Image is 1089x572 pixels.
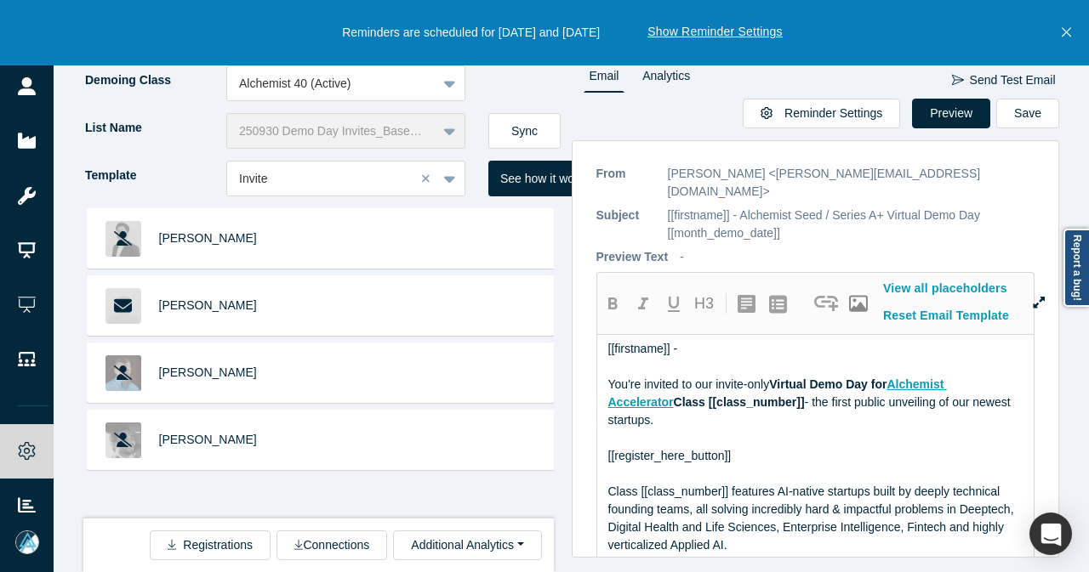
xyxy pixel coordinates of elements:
p: [PERSON_NAME] <[PERSON_NAME][EMAIL_ADDRESS][DOMAIN_NAME]> [668,165,1035,201]
button: Send Test Email [951,65,1057,95]
a: [PERSON_NAME] [159,231,257,245]
p: Reminders are scheduled for [DATE] and [DATE] [342,24,600,42]
span: Virtual Demo Day for [769,377,887,391]
a: Report a bug! [1063,229,1089,307]
p: From [596,165,656,201]
label: Template [83,161,226,190]
span: - the first public unveiling of our newest startups. [608,395,1014,427]
button: Additional Analytics [393,530,541,560]
a: [PERSON_NAME] [159,365,257,379]
button: Show Reminder Settings [647,23,783,41]
span: You're invited to our invite-only [608,377,770,391]
a: Analytics [636,65,696,93]
button: Sync [488,113,561,149]
button: View all placeholders [874,274,1018,303]
button: Connections [277,530,387,560]
span: [[register_here_button]] [608,449,732,462]
button: create uolbg-list-item [763,289,794,318]
img: Mia Scott's Account [15,530,39,554]
label: Demoing Class [83,65,226,95]
button: Registrations [150,530,271,560]
a: [PERSON_NAME] [159,298,257,312]
p: Preview Text [596,248,669,266]
p: - [680,248,684,266]
span: Class [[class_number]] features AI-native startups built by deeply technical founding teams, all ... [608,484,1018,552]
a: [PERSON_NAME] [159,433,257,446]
button: H3 [689,289,720,318]
a: Email [584,65,625,93]
button: Preview [912,99,990,128]
button: Reminder Settings [743,99,900,128]
p: Subject [596,207,656,242]
p: [[firstname]] - Alchemist Seed / Series A+ Virtual Demo Day [[month_demo_date]] [668,207,1035,242]
button: Save [996,99,1059,128]
label: List Name [83,113,226,143]
span: Class [[class_number]] [674,395,805,409]
span: [[firstname]] - [608,342,678,355]
button: Reset Email Template [874,301,1019,331]
button: See how it works [488,161,602,196]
